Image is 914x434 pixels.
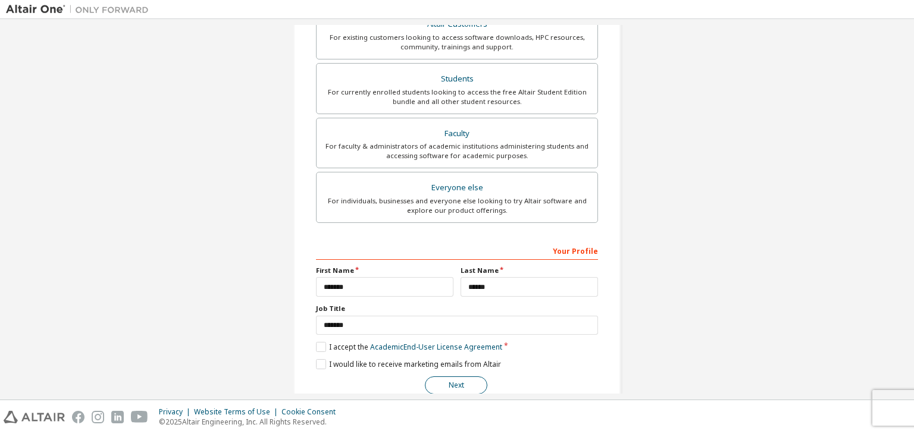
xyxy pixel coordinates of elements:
[194,407,281,417] div: Website Terms of Use
[324,125,590,142] div: Faculty
[425,376,487,394] button: Next
[316,241,598,260] div: Your Profile
[92,411,104,423] img: instagram.svg
[316,266,453,275] label: First Name
[316,304,598,313] label: Job Title
[324,196,590,215] div: For individuals, businesses and everyone else looking to try Altair software and explore our prod...
[131,411,148,423] img: youtube.svg
[6,4,155,15] img: Altair One
[281,407,343,417] div: Cookie Consent
[324,33,590,52] div: For existing customers looking to access software downloads, HPC resources, community, trainings ...
[324,141,590,161] div: For faculty & administrators of academic institutions administering students and accessing softwa...
[111,411,124,423] img: linkedin.svg
[324,180,590,196] div: Everyone else
[316,359,501,369] label: I would like to receive marketing emails from Altair
[4,411,65,423] img: altair_logo.svg
[461,266,598,275] label: Last Name
[324,71,590,87] div: Students
[370,342,502,352] a: Academic End-User License Agreement
[72,411,84,423] img: facebook.svg
[324,87,590,106] div: For currently enrolled students looking to access the free Altair Student Edition bundle and all ...
[159,407,194,417] div: Privacy
[316,342,502,352] label: I accept the
[159,417,343,427] p: © 2025 Altair Engineering, Inc. All Rights Reserved.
